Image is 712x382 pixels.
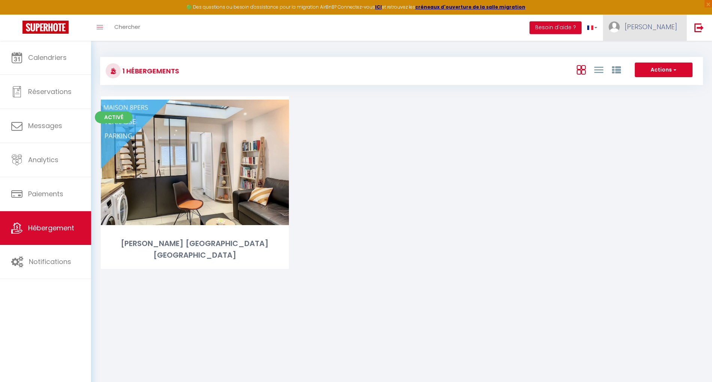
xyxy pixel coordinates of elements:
[121,63,179,79] h3: 1 Hébergements
[29,257,71,266] span: Notifications
[114,23,140,31] span: Chercher
[594,63,603,76] a: Vue en Liste
[375,4,382,10] a: ICI
[22,21,69,34] img: Super Booking
[95,111,132,123] span: Activé
[101,238,289,261] div: [PERSON_NAME] [GEOGRAPHIC_DATA] [GEOGRAPHIC_DATA]
[28,87,72,96] span: Réservations
[625,22,677,31] span: [PERSON_NAME]
[28,53,67,62] span: Calendriers
[635,63,693,78] button: Actions
[603,15,687,41] a: ... [PERSON_NAME]
[28,121,62,130] span: Messages
[694,23,704,32] img: logout
[6,3,28,25] button: Ouvrir le widget de chat LiveChat
[109,15,146,41] a: Chercher
[28,223,74,233] span: Hébergement
[530,21,582,34] button: Besoin d'aide ?
[415,4,525,10] a: créneaux d'ouverture de la salle migration
[609,21,620,33] img: ...
[28,189,63,198] span: Paiements
[612,63,621,76] a: Vue par Groupe
[28,155,58,164] span: Analytics
[577,63,586,76] a: Vue en Box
